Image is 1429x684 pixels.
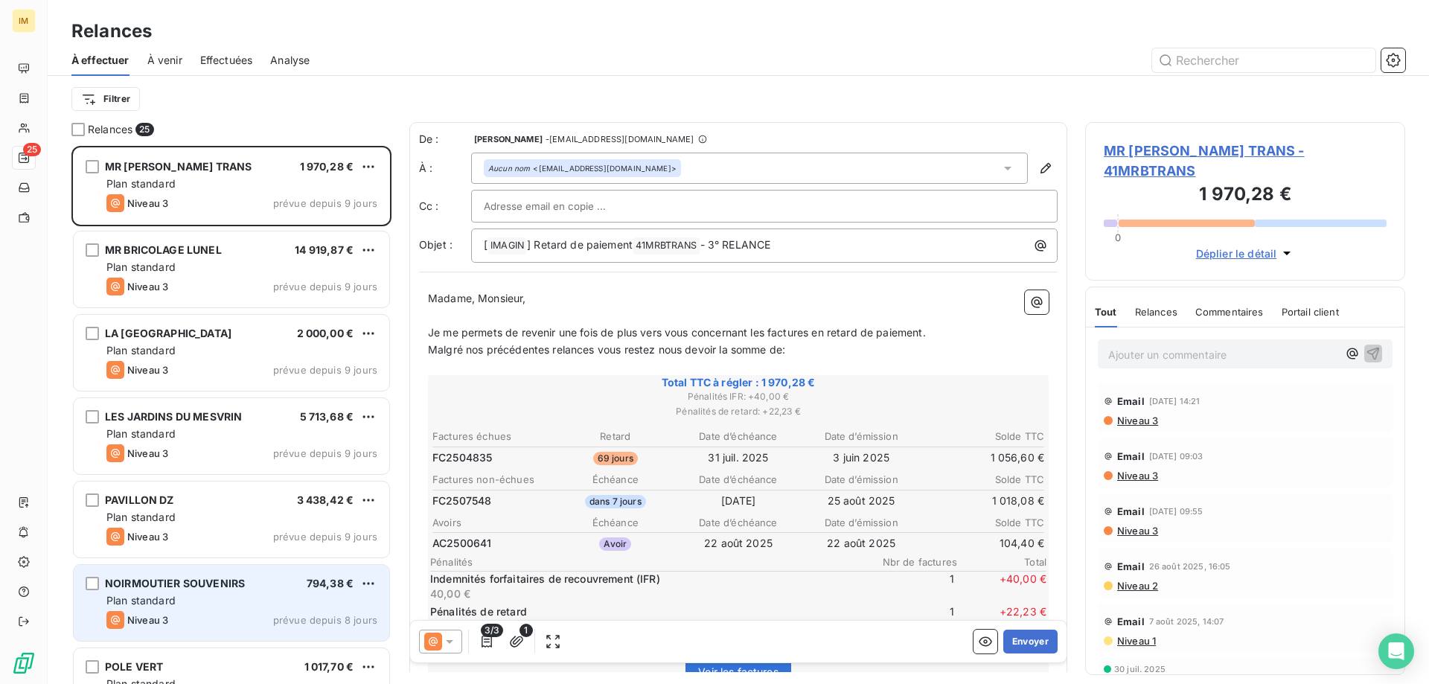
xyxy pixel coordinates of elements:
[1117,505,1145,517] span: Email
[957,572,1046,601] span: + 40,00 €
[1378,633,1414,669] div: Open Intercom Messenger
[801,493,922,509] td: 25 août 2025
[698,665,779,678] span: Voir les factures
[71,87,140,111] button: Filtrer
[432,535,553,552] td: AC2500641
[430,390,1046,403] span: Pénalités IFR : + 40,00 €
[428,326,926,339] span: Je me permets de revenir une fois de plus vers vous concernant les factures en retard de paiement.
[71,18,152,45] h3: Relances
[1195,306,1264,318] span: Commentaires
[135,123,153,136] span: 25
[71,53,130,68] span: À effectuer
[432,515,553,531] th: Avoirs
[924,493,1045,509] td: 1 018,08 €
[105,493,174,506] span: PAVILLON DZ
[430,604,862,619] p: Pénalités de retard
[865,572,954,601] span: 1
[1104,141,1387,181] span: MR [PERSON_NAME] TRANS - 41MRBTRANS
[105,243,222,256] span: MR BRICOLAGE LUNEL
[1149,397,1201,406] span: [DATE] 14:21
[484,195,644,217] input: Adresse email en copie ...
[1196,246,1277,261] span: Déplier le détail
[957,604,1046,634] span: + 22,23 €
[801,535,922,552] td: 22 août 2025
[801,450,922,466] td: 3 juin 2025
[1095,306,1117,318] span: Tout
[273,364,377,376] span: prévue depuis 9 jours
[127,197,168,209] span: Niveau 3
[88,122,132,137] span: Relances
[488,163,530,173] em: Aucun nom
[432,493,553,509] td: FC2507548
[430,572,862,586] p: Indemnités forfaitaires de recouvrement (IFR)
[106,344,176,357] span: Plan standard
[419,161,471,176] label: À :
[270,53,310,68] span: Analyse
[1116,580,1158,592] span: Niveau 2
[300,160,354,173] span: 1 970,28 €
[304,660,354,673] span: 1 017,70 €
[484,238,487,251] span: [
[1149,617,1224,626] span: 7 août 2025, 14:07
[273,614,377,626] span: prévue depuis 8 jours
[273,531,377,543] span: prévue depuis 9 jours
[1192,245,1299,262] button: Déplier le détail
[1117,616,1145,627] span: Email
[12,651,36,675] img: Logo LeanPay
[700,238,771,251] span: - 3° RELANCE
[273,197,377,209] span: prévue depuis 9 jours
[554,515,676,531] th: Échéance
[1116,470,1158,482] span: Niveau 3
[527,238,633,251] span: ] Retard de paiement
[1152,48,1375,72] input: Rechercher
[488,163,677,173] div: <[EMAIL_ADDRESS][DOMAIN_NAME]>
[106,177,176,190] span: Plan standard
[554,429,676,444] th: Retard
[12,9,36,33] div: IM
[1149,452,1203,461] span: [DATE] 09:03
[481,624,503,637] span: 3/3
[924,472,1045,488] th: Solde TTC
[801,429,922,444] th: Date d’émission
[801,472,922,488] th: Date d’émission
[520,624,533,637] span: 1
[147,53,182,68] span: À venir
[868,556,957,568] span: Nbr de factures
[106,594,176,607] span: Plan standard
[200,53,253,68] span: Effectuées
[432,450,492,465] span: FC2504835
[1115,231,1121,243] span: 0
[865,604,954,634] span: 1
[105,660,163,673] span: POLE VERT
[801,515,922,531] th: Date d’émission
[295,243,354,256] span: 14 919,87 €
[1116,415,1158,426] span: Niveau 3
[1117,560,1145,572] span: Email
[105,160,252,173] span: MR [PERSON_NAME] TRANS
[585,495,646,508] span: dans 7 jours
[432,429,553,444] th: Factures échues
[546,135,694,144] span: - [EMAIL_ADDRESS][DOMAIN_NAME]
[297,327,354,339] span: 2 000,00 €
[554,472,676,488] th: Échéance
[106,511,176,523] span: Plan standard
[677,429,799,444] th: Date d’échéance
[419,132,471,147] span: De :
[127,447,168,459] span: Niveau 3
[1117,450,1145,462] span: Email
[924,429,1045,444] th: Solde TTC
[297,493,354,506] span: 3 438,42 €
[127,614,168,626] span: Niveau 3
[105,577,245,589] span: NOIRMOUTIER SOUVENIRS
[1149,562,1231,571] span: 26 août 2025, 16:05
[105,327,231,339] span: LA [GEOGRAPHIC_DATA]
[432,472,553,488] th: Factures non-échues
[273,281,377,293] span: prévue depuis 9 jours
[430,586,862,601] p: 40,00 €
[1114,665,1166,674] span: 30 juil. 2025
[428,343,785,356] span: Malgré nos précédentes relances vous restez nous devoir la somme de:
[1149,507,1203,516] span: [DATE] 09:55
[430,375,1046,390] span: Total TTC à régler : 1 970,28 €
[430,405,1046,418] span: Pénalités de retard : + 22,23 €
[488,237,526,255] span: IMAGIN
